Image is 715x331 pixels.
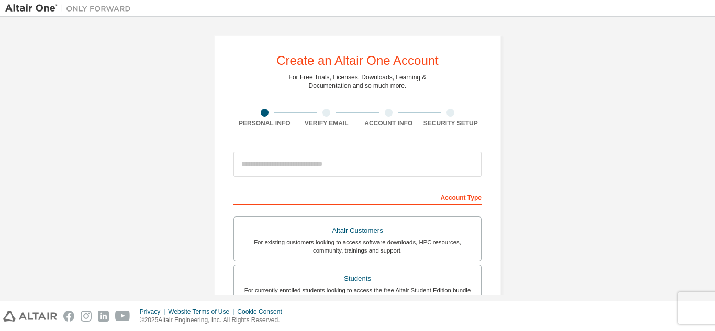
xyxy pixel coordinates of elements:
[240,271,475,286] div: Students
[81,311,92,322] img: instagram.svg
[240,286,475,303] div: For currently enrolled students looking to access the free Altair Student Edition bundle and all ...
[115,311,130,322] img: youtube.svg
[168,307,237,316] div: Website Terms of Use
[233,188,482,205] div: Account Type
[3,311,57,322] img: altair_logo.svg
[237,307,288,316] div: Cookie Consent
[5,3,136,14] img: Altair One
[296,119,358,128] div: Verify Email
[98,311,109,322] img: linkedin.svg
[276,54,439,67] div: Create an Altair One Account
[140,307,168,316] div: Privacy
[140,316,288,325] p: © 2025 Altair Engineering, Inc. All Rights Reserved.
[233,119,296,128] div: Personal Info
[357,119,420,128] div: Account Info
[420,119,482,128] div: Security Setup
[240,223,475,238] div: Altair Customers
[63,311,74,322] img: facebook.svg
[240,238,475,255] div: For existing customers looking to access software downloads, HPC resources, community, trainings ...
[289,73,427,90] div: For Free Trials, Licenses, Downloads, Learning & Documentation and so much more.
